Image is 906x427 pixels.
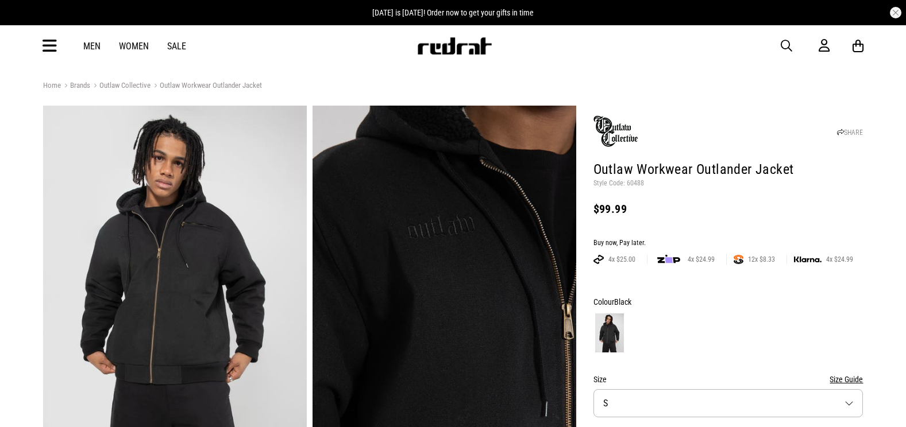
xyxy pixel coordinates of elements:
[604,255,640,264] span: 4x $25.00
[734,255,743,264] img: SPLITPAY
[593,295,863,309] div: Colour
[822,255,858,264] span: 4x $24.99
[593,389,863,417] button: S
[657,254,680,265] img: zip
[837,129,863,137] a: SHARE
[61,81,90,92] a: Brands
[614,297,631,306] span: Black
[151,81,262,92] a: Outlaw Workwear Outlander Jacket
[603,398,608,409] span: S
[743,255,780,264] span: 12x $8.33
[119,41,149,52] a: Women
[683,255,719,264] span: 4x $24.99
[43,81,61,90] a: Home
[417,37,492,55] img: Redrat logo
[593,115,639,147] img: Outlaw Collective
[593,239,863,248] div: Buy now, Pay later.
[830,372,863,386] button: Size Guide
[167,41,186,52] a: Sale
[595,313,624,352] img: Black
[593,161,863,179] h1: Outlaw Workwear Outlander Jacket
[794,257,822,263] img: KLARNA
[90,81,151,92] a: Outlaw Collective
[593,179,863,188] p: Style Code: 60488
[372,8,534,17] span: [DATE] is [DATE]! Order now to get your gifts in time
[593,255,604,264] img: AFTERPAY
[83,41,101,52] a: Men
[593,372,863,386] div: Size
[593,202,863,216] div: $99.99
